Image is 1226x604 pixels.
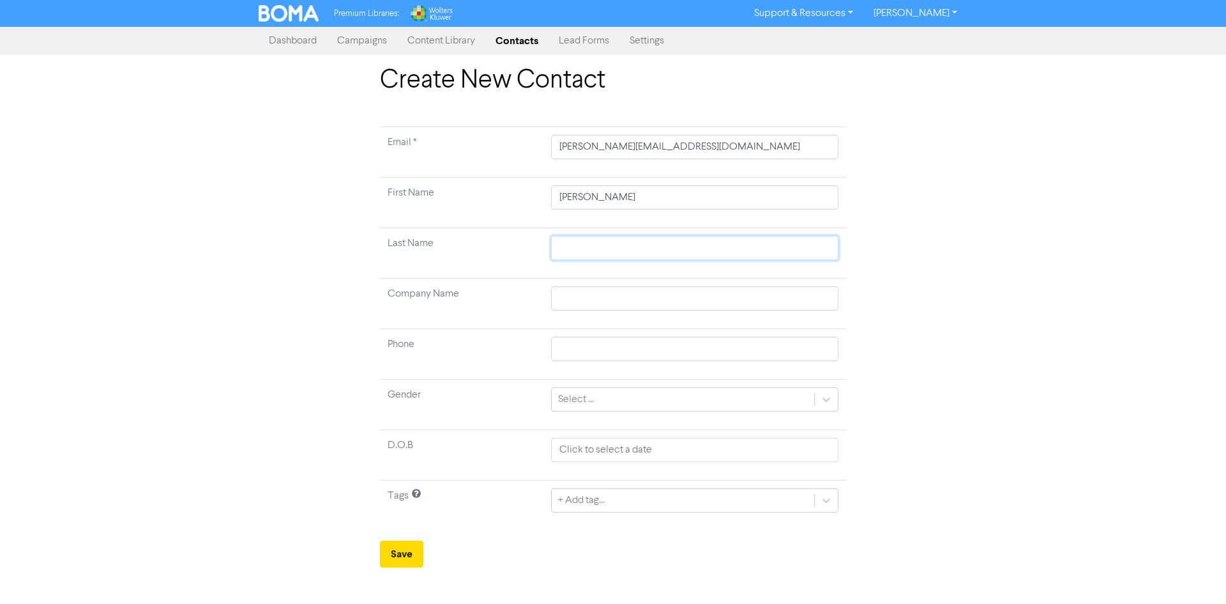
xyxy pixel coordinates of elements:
[558,493,605,508] div: + Add tag...
[380,228,543,279] td: Last Name
[327,28,397,54] a: Campaigns
[259,5,319,22] img: BOMA Logo
[409,5,453,22] img: Wolters Kluwer
[863,3,967,24] a: [PERSON_NAME]
[380,65,846,96] h1: Create New Contact
[380,178,543,228] td: First Name
[619,28,674,54] a: Settings
[380,430,543,481] td: D.O.B
[485,28,549,54] a: Contacts
[334,10,399,18] span: Premium Libraries:
[380,380,543,430] td: Gender
[380,329,543,380] td: Phone
[380,279,543,329] td: Company Name
[558,392,594,407] div: Select ...
[397,28,485,54] a: Content Library
[551,438,838,462] input: Click to select a date
[1162,543,1226,604] iframe: Chat Widget
[259,28,327,54] a: Dashboard
[380,481,543,531] td: Tags
[744,3,863,24] a: Support & Resources
[380,541,423,568] button: Save
[380,127,543,178] td: Required
[549,28,619,54] a: Lead Forms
